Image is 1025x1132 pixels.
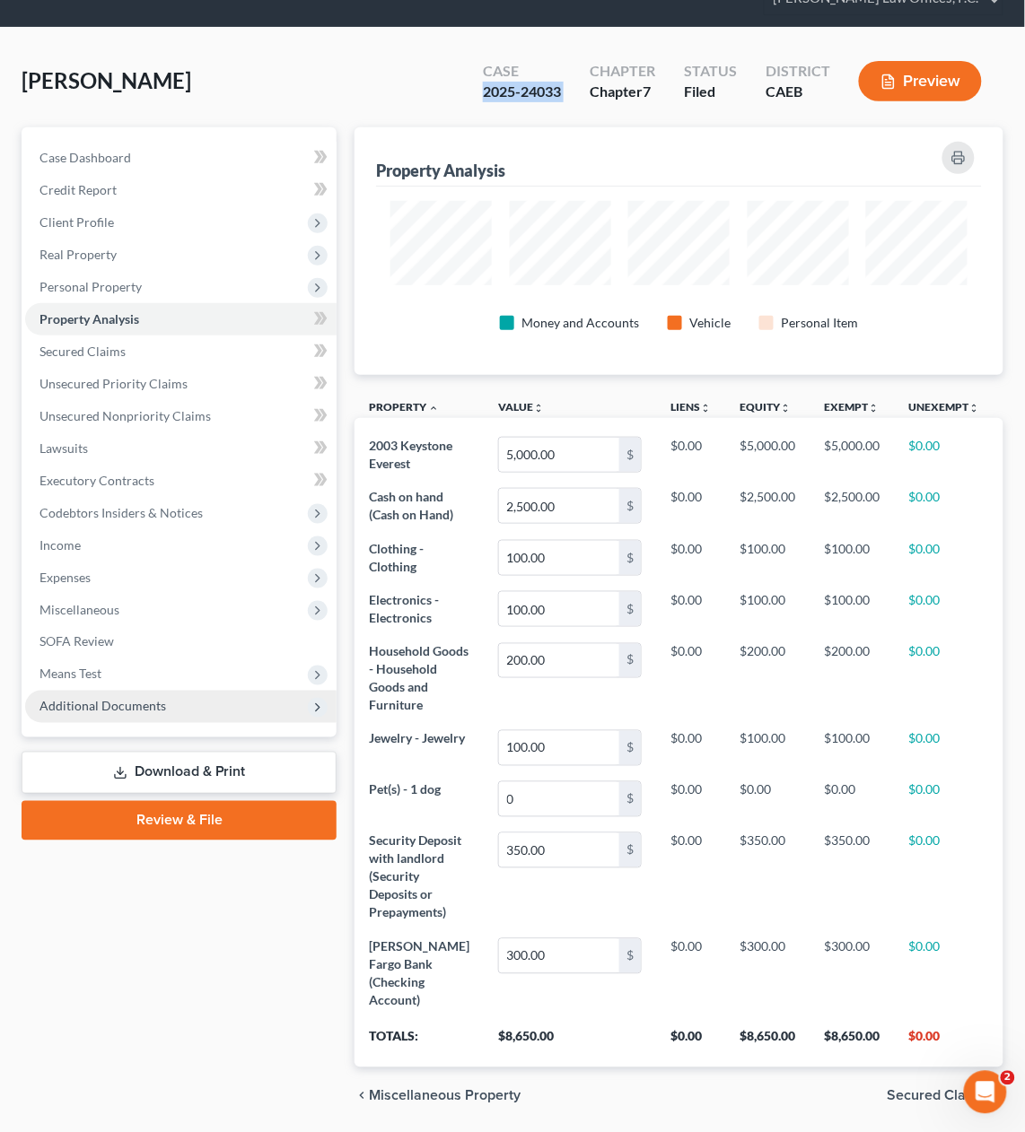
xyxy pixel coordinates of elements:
div: $ [619,939,641,973]
input: 0.00 [499,541,619,575]
td: $0.00 [894,481,994,532]
span: Miscellaneous [39,602,119,617]
a: Case Dashboard [25,142,337,174]
button: Secured Claims chevron_right [888,1089,1003,1103]
a: Unexemptunfold_more [908,400,979,414]
i: unfold_more [868,403,879,414]
a: Property expand_less [369,400,439,414]
td: $2,500.00 [725,481,810,532]
div: Status [684,61,737,82]
span: Real Property [39,247,117,262]
i: unfold_more [968,403,979,414]
td: $100.00 [810,583,894,634]
td: $0.00 [894,583,994,634]
span: Unsecured Priority Claims [39,376,188,391]
i: unfold_more [780,403,791,414]
a: Review & File [22,801,337,840]
th: $8,650.00 [810,1017,894,1067]
span: Expenses [39,570,91,585]
span: Income [39,537,81,553]
i: unfold_more [700,403,711,414]
span: Client Profile [39,214,114,230]
span: Case Dashboard [39,150,131,165]
input: 0.00 [499,644,619,678]
span: 7 [643,83,651,100]
td: $0.00 [656,773,725,824]
td: $0.00 [656,825,725,930]
span: Miscellaneous Property [369,1089,521,1103]
input: 0.00 [499,939,619,973]
div: 2025-24033 [483,82,561,102]
span: 2003 Keystone Everest [369,438,452,471]
th: Totals: [355,1017,484,1067]
span: Means Test [39,666,101,682]
div: Chapter [590,61,655,82]
span: Jewelry - Jewelry [369,731,465,746]
span: Electronics - Electronics [369,592,439,625]
td: $200.00 [725,635,810,722]
td: $0.00 [894,635,994,722]
span: Executory Contracts [39,473,154,488]
th: $0.00 [894,1017,994,1067]
span: SOFA Review [39,634,114,649]
td: $100.00 [725,583,810,634]
span: Credit Report [39,182,117,197]
td: $0.00 [894,532,994,583]
span: Household Goods - Household Goods and Furniture [369,644,469,713]
input: 0.00 [499,592,619,626]
div: $ [619,592,641,626]
td: $0.00 [656,930,725,1017]
input: 0.00 [499,438,619,472]
span: Security Deposit with landlord (Security Deposits or Prepayments) [369,833,461,920]
div: Money and Accounts [521,314,639,332]
span: Personal Property [39,279,142,294]
span: Cash on hand (Cash on Hand) [369,489,453,522]
div: $ [619,489,641,523]
th: $8,650.00 [725,1017,810,1067]
span: [PERSON_NAME] Fargo Bank (Checking Account) [369,939,469,1008]
td: $0.00 [656,429,725,480]
td: $0.00 [894,930,994,1017]
button: Preview [859,61,982,101]
td: $5,000.00 [725,429,810,480]
td: $300.00 [725,930,810,1017]
td: $350.00 [810,825,894,930]
div: Case [483,61,561,82]
td: $0.00 [656,635,725,722]
a: Liensunfold_more [670,400,711,414]
a: Executory Contracts [25,465,337,497]
input: 0.00 [499,833,619,867]
td: $350.00 [725,825,810,930]
td: $100.00 [810,722,894,773]
div: Chapter [590,82,655,102]
div: Filed [684,82,737,102]
td: $0.00 [810,773,894,824]
th: $8,650.00 [484,1017,656,1067]
div: $ [619,782,641,816]
div: District [766,61,830,82]
td: $100.00 [725,532,810,583]
button: chevron_left Miscellaneous Property [355,1089,521,1103]
i: expand_less [428,403,439,414]
iframe: Intercom live chat [964,1071,1007,1114]
span: Unsecured Nonpriority Claims [39,408,211,423]
span: Additional Documents [39,699,166,714]
i: chevron_left [355,1089,369,1103]
i: unfold_more [533,403,544,414]
div: Property Analysis [376,160,505,181]
span: Secured Claims [888,1089,989,1103]
a: Secured Claims [25,335,337,368]
td: $0.00 [656,722,725,773]
td: $0.00 [894,722,994,773]
input: 0.00 [499,731,619,765]
td: $0.00 [656,583,725,634]
div: $ [619,833,641,867]
th: $0.00 [656,1017,725,1067]
a: Equityunfold_more [740,400,791,414]
span: Property Analysis [39,311,139,327]
div: Personal Item [781,314,858,332]
span: Pet(s) - 1 dog [369,782,441,797]
div: $ [619,438,641,472]
div: $ [619,644,641,678]
a: Unsecured Priority Claims [25,368,337,400]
